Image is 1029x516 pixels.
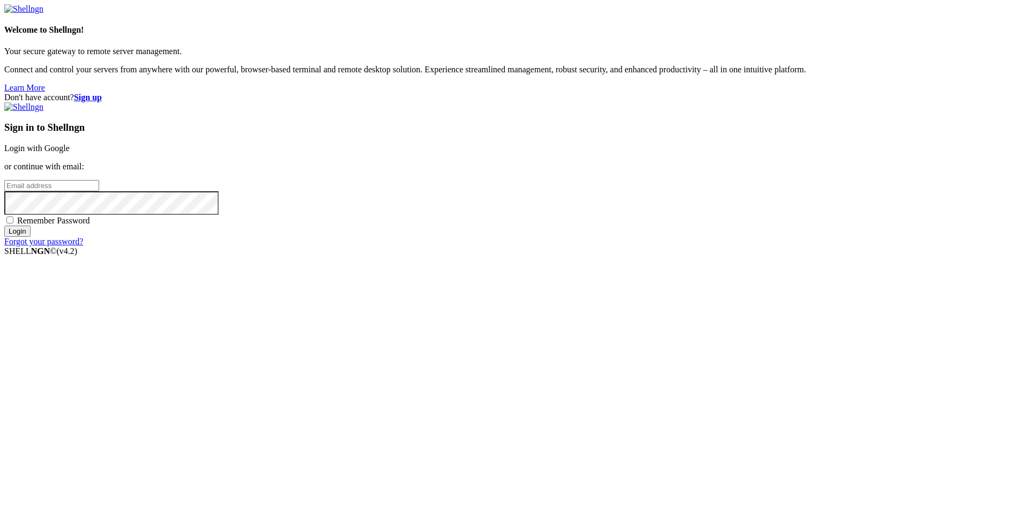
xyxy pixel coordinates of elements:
h4: Welcome to Shellngn! [4,25,1025,35]
h3: Sign in to Shellngn [4,122,1025,133]
input: Login [4,226,31,237]
span: 4.2.0 [57,246,78,256]
a: Learn More [4,83,45,92]
p: Your secure gateway to remote server management. [4,47,1025,56]
input: Email address [4,180,99,191]
a: Sign up [74,93,102,102]
p: or continue with email: [4,162,1025,171]
div: Don't have account? [4,93,1025,102]
input: Remember Password [6,216,13,223]
a: Login with Google [4,144,70,153]
span: Remember Password [17,216,90,225]
b: NGN [31,246,50,256]
span: SHELL © [4,246,77,256]
p: Connect and control your servers from anywhere with our powerful, browser-based terminal and remo... [4,65,1025,74]
img: Shellngn [4,4,43,14]
a: Forgot your password? [4,237,83,246]
img: Shellngn [4,102,43,112]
